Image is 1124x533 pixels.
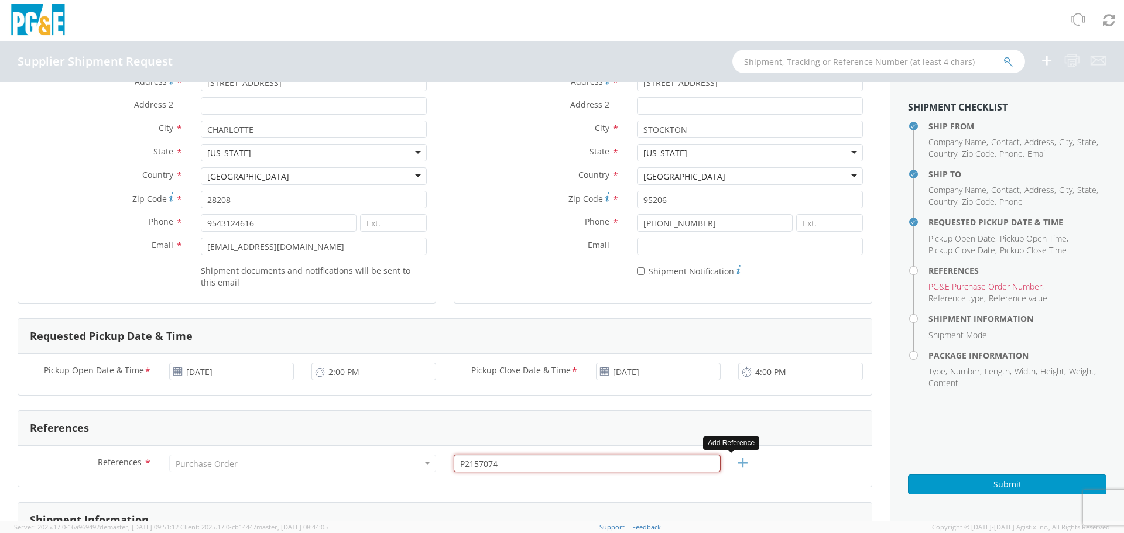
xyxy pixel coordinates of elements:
h4: Ship From [928,122,1106,130]
span: State [1077,136,1096,147]
span: Pickup Close Date [928,245,995,256]
input: Shipment Notification [637,267,645,275]
span: Zip Code [962,148,995,159]
span: Reference type [928,293,984,304]
h4: Shipment Information [928,314,1106,323]
li: , [1059,136,1074,148]
h4: Supplier Shipment Request [18,55,173,68]
h4: Ship To [928,170,1106,178]
div: [US_STATE] [643,147,687,159]
span: Client: 2025.17.0-cb14447 [180,522,328,531]
button: Submit [908,474,1106,494]
span: Email [152,239,173,250]
li: , [1024,184,1056,196]
span: Contact [991,136,1020,147]
span: Pickup Close Date & Time [471,364,571,378]
li: , [928,148,959,160]
span: Content [928,377,958,388]
span: Server: 2025.17.0-16a969492de [14,522,179,531]
span: Copyright © [DATE]-[DATE] Agistix Inc., All Rights Reserved [932,522,1110,532]
li: , [928,245,997,256]
span: Address 2 [134,99,173,110]
span: Company Name [928,184,986,195]
span: State [153,146,173,157]
span: Country [928,196,957,207]
a: Support [599,522,625,531]
span: Phone [999,148,1023,159]
span: Width [1015,366,1036,377]
span: Country [142,169,173,180]
span: Address [1024,136,1054,147]
li: , [928,366,947,377]
li: , [999,148,1024,160]
span: Phone [149,216,173,227]
li: , [1015,366,1037,377]
li: , [991,184,1022,196]
span: Pickup Open Date [928,233,995,244]
li: , [928,136,988,148]
h3: Requested Pickup Date & Time [30,331,193,342]
li: , [962,196,996,208]
div: [GEOGRAPHIC_DATA] [643,171,725,183]
li: , [928,293,986,304]
input: Shipment, Tracking or Reference Number (at least 4 chars) [732,50,1025,73]
input: Ext. [360,214,427,232]
h4: References [928,266,1106,275]
li: , [1000,233,1068,245]
span: master, [DATE] 08:44:05 [256,522,328,531]
span: Email [588,239,609,250]
li: , [1077,184,1098,196]
input: Ext. [796,214,863,232]
span: Reference value [989,293,1047,304]
li: , [962,148,996,160]
span: Type [928,366,945,377]
li: , [950,366,982,377]
span: Pickup Close Time [1000,245,1067,256]
li: , [1024,136,1056,148]
span: State [590,146,609,157]
span: Phone [585,216,609,227]
h4: Requested Pickup Date & Time [928,218,1106,226]
li: , [1077,136,1098,148]
span: Address 2 [570,99,609,110]
li: , [985,366,1012,377]
span: Phone [999,196,1023,207]
span: Pickup Open Date & Time [44,364,144,378]
span: master, [DATE] 09:51:12 [107,522,179,531]
li: , [1040,366,1066,377]
div: Add Reference [703,436,759,450]
span: City [159,122,173,133]
span: Contact [991,184,1020,195]
span: Email [1027,148,1047,159]
li: , [928,233,997,245]
div: [US_STATE] [207,147,251,159]
span: City [1059,184,1072,195]
span: Zip Code [132,193,167,204]
span: Zip Code [962,196,995,207]
span: State [1077,184,1096,195]
span: Length [985,366,1010,377]
span: Pickup Open Time [1000,233,1067,244]
a: Feedback [632,522,661,531]
label: Shipment documents and notifications will be sent to this email [201,263,427,288]
span: City [1059,136,1072,147]
li: , [928,196,959,208]
li: , [928,184,988,196]
span: PG&E Purchase Order Number [928,281,1042,292]
span: Address [1024,184,1054,195]
strong: Shipment Checklist [908,101,1008,114]
img: pge-logo-06675f144f4cfa6a6814.png [9,4,67,38]
span: Company Name [928,136,986,147]
span: Height [1040,366,1064,377]
span: Shipment Mode [928,329,987,341]
span: Weight [1069,366,1094,377]
li: , [928,281,1044,293]
li: , [1069,366,1096,377]
div: [GEOGRAPHIC_DATA] [207,171,289,183]
li: , [1059,184,1074,196]
input: 10 Digit PG&E PO Number [454,455,721,472]
span: Number [950,366,980,377]
span: References [98,456,142,467]
h3: Shipment Information [30,514,149,526]
h4: Package Information [928,351,1106,360]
